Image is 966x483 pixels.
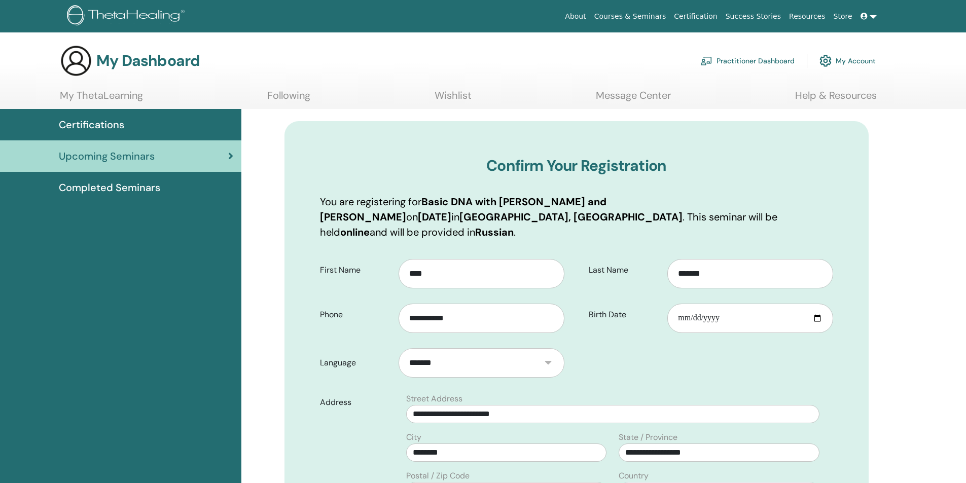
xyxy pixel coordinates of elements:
label: Last Name [581,261,668,280]
b: Basic DNA with [PERSON_NAME] and [PERSON_NAME] [320,195,606,224]
h3: My Dashboard [96,52,200,70]
label: Birth Date [581,305,668,324]
h3: Confirm Your Registration [320,157,833,175]
a: Practitioner Dashboard [700,50,795,72]
a: Store [830,7,856,26]
a: Wishlist [435,89,472,109]
a: Message Center [596,89,671,109]
b: online [340,226,370,239]
label: Country [619,470,649,482]
a: My Account [819,50,876,72]
label: City [406,431,421,443]
label: First Name [312,261,399,280]
a: About [561,7,590,26]
label: Address [312,393,401,412]
p: You are registering for on in . This seminar will be held and will be provided in . [320,194,833,240]
a: Certification [670,7,721,26]
label: Phone [312,305,399,324]
img: generic-user-icon.jpg [60,45,92,77]
label: Street Address [406,393,462,405]
a: Resources [785,7,830,26]
span: Upcoming Seminars [59,148,155,164]
img: chalkboard-teacher.svg [700,56,712,65]
a: Following [267,89,310,109]
b: [DATE] [418,210,451,224]
b: Russian [475,226,514,239]
b: [GEOGRAPHIC_DATA], [GEOGRAPHIC_DATA] [459,210,683,224]
span: Certifications [59,117,124,132]
a: Success Stories [722,7,785,26]
img: logo.png [67,5,188,28]
span: Completed Seminars [59,180,160,195]
a: My ThetaLearning [60,89,143,109]
a: Courses & Seminars [590,7,670,26]
img: cog.svg [819,52,832,69]
label: State / Province [619,431,677,443]
label: Postal / Zip Code [406,470,470,482]
a: Help & Resources [795,89,877,109]
label: Language [312,353,399,373]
